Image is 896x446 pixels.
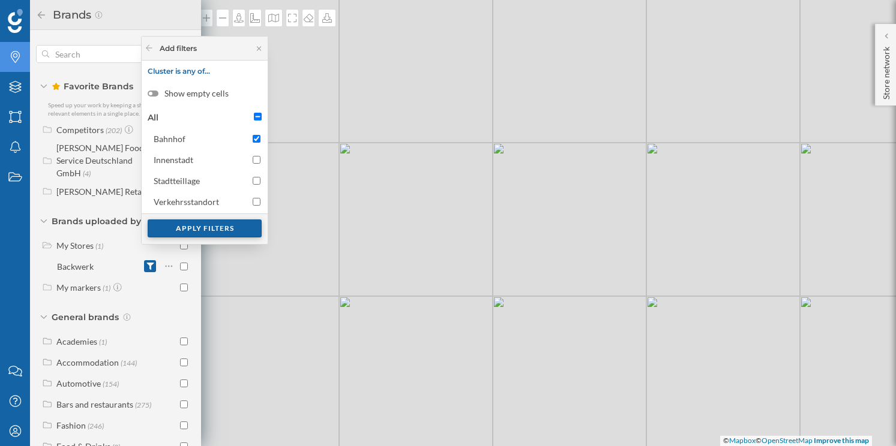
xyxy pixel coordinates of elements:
span: (1) [99,336,107,346]
div: Competitors [56,125,104,135]
div: Add filters [160,43,197,54]
span: (1) [95,240,103,251]
div: My markers [56,282,101,293]
div: Automotive [56,378,101,388]
div: Stadtteillage [154,176,200,186]
p: Store network [880,42,892,100]
span: Favorite Brands [52,80,133,92]
div: Accommodation [56,357,119,367]
span: (154) [103,378,119,388]
input: Bahnhof [253,135,260,143]
span: Brands uploaded by [PERSON_NAME] Holding AG [52,215,184,227]
span: (4) [83,168,91,178]
div: Backwerk [57,261,94,272]
span: Speed up your work by keeping a shortcut of your most relevant elements in a single place. [48,101,195,117]
div: [PERSON_NAME] Retail [56,186,146,197]
a: Mapbox [729,436,756,445]
label: Show empty cells [148,88,260,100]
div: Verkehrsstandort [154,197,219,207]
input: Verkehrsstandort [253,198,260,206]
span: General brands [52,311,119,323]
div: © © [720,436,872,446]
div: My Stores [56,240,94,251]
span: (275) [135,399,151,409]
span: Cluster is any of… [148,67,262,76]
a: Improve this map [814,436,869,445]
span: Support [25,8,68,19]
label: All [148,111,158,124]
div: Innenstadt [154,155,193,165]
input: Innenstadt [253,156,260,164]
div: Fashion [56,420,86,430]
span: (1) [103,282,110,293]
img: Geoblink Logo [8,9,23,33]
input: Stadtteillage [253,177,260,185]
span: (246) [88,420,104,430]
span: (202) [106,125,122,135]
div: [PERSON_NAME] Food Service Deutschland GmbH [56,143,144,178]
div: Bars and restaurants [56,399,133,409]
div: Bahnhof [154,134,185,144]
span: (144) [121,357,137,367]
h2: Brands [47,5,94,25]
div: Academies [56,336,97,346]
a: OpenStreetMap [762,436,813,445]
